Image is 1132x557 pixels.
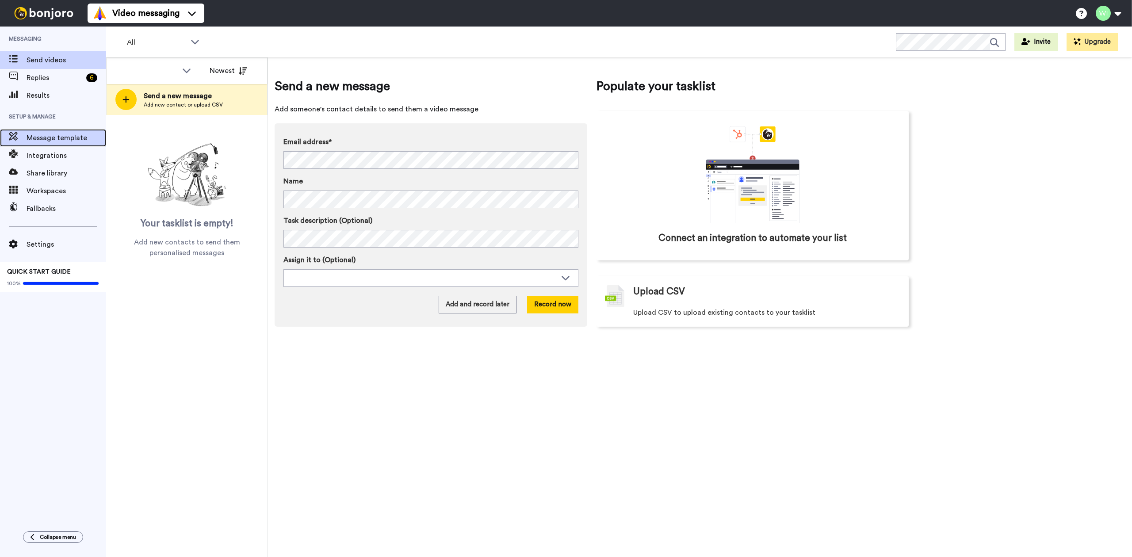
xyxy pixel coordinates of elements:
span: Add new contact or upload CSV [144,101,223,108]
img: vm-color.svg [93,6,107,20]
div: animation [686,126,819,223]
span: Send a new message [275,77,587,95]
button: Add and record later [439,296,516,313]
button: Newest [203,62,254,80]
span: Add someone's contact details to send them a video message [275,104,587,114]
span: Connect an integration to automate your list [658,232,847,245]
span: Fallbacks [27,203,106,214]
span: Workspaces [27,186,106,196]
span: Send a new message [144,91,223,101]
div: 6 [86,73,97,82]
button: Invite [1014,33,1058,51]
span: Add new contacts to send them personalised messages [119,237,254,258]
span: Collapse menu [40,534,76,541]
label: Assign it to (Optional) [283,255,578,265]
span: Message template [27,133,106,143]
span: All [127,37,186,48]
span: Populate your tasklist [596,77,909,95]
button: Record now [527,296,578,313]
button: Upgrade [1067,33,1118,51]
span: Name [283,176,303,187]
img: csv-grey.png [605,285,624,307]
span: Results [27,90,106,101]
span: Upload CSV [633,285,685,298]
label: Email address* [283,137,578,147]
label: Task description (Optional) [283,215,578,226]
span: Settings [27,239,106,250]
span: Replies [27,72,83,83]
span: Send videos [27,55,106,65]
span: QUICK START GUIDE [7,269,71,275]
span: Share library [27,168,106,179]
span: Your tasklist is empty! [141,217,233,230]
span: 100% [7,280,21,287]
span: Video messaging [112,7,180,19]
span: Upload CSV to upload existing contacts to your tasklist [633,307,815,318]
img: bj-logo-header-white.svg [11,7,77,19]
button: Collapse menu [23,531,83,543]
span: Integrations [27,150,106,161]
img: ready-set-action.png [143,140,231,210]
